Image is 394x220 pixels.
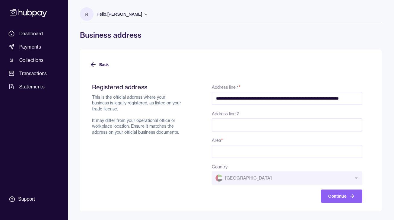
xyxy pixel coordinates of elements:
[18,196,35,202] div: Support
[6,41,62,52] a: Payments
[19,70,47,77] span: Transactions
[92,94,183,135] p: This is the official address where your business is legally registered, as listed on your trade l...
[6,193,62,206] a: Support
[90,58,109,71] button: Back
[6,55,62,65] a: Collections
[97,11,142,18] p: Hello, [PERSON_NAME]
[19,43,41,50] span: Payments
[212,111,239,116] label: Address line 2
[6,68,62,79] a: Transactions
[321,190,362,203] button: Continue
[19,83,45,90] span: Statements
[6,28,62,39] a: Dashboard
[212,138,223,143] label: Area
[212,84,240,90] label: Address line 1
[80,30,382,40] h1: Business address
[19,56,43,64] span: Collections
[6,81,62,92] a: Statements
[212,164,227,170] label: Country
[85,11,88,18] p: R
[19,30,43,37] span: Dashboard
[92,83,183,91] h2: Registered address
